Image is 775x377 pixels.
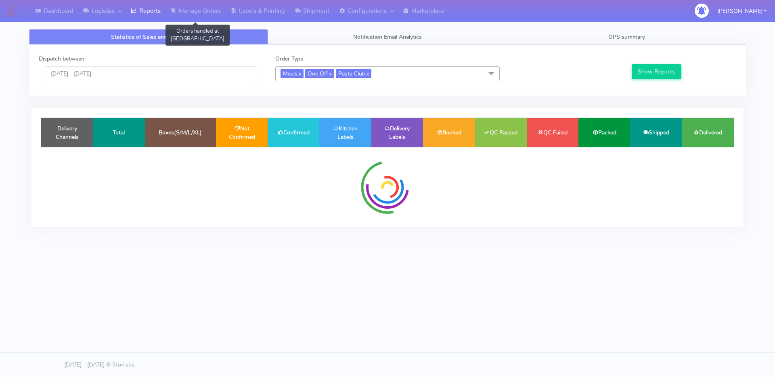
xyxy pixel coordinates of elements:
span: One Off [305,69,334,78]
td: Delivered [682,118,734,147]
td: Not Confirmed [216,118,268,147]
a: x [365,69,369,77]
td: Packed [578,118,630,147]
td: QC Passed [475,118,526,147]
a: x [297,69,301,77]
td: Boxes(S/M/L/XL) [145,118,216,147]
td: Kitchen Labels [319,118,371,147]
td: Delivery Channels [41,118,93,147]
button: Show Reports [632,64,681,79]
label: Order Type [275,54,303,63]
td: Total [93,118,145,147]
td: QC Failed [527,118,578,147]
td: Delivery Labels [371,118,423,147]
a: x [328,69,332,77]
ul: Tabs [29,29,746,45]
img: spinner-radial.svg [357,157,418,218]
td: Confirmed [268,118,319,147]
button: [PERSON_NAME] [711,3,773,19]
input: Pick the Daterange [45,66,257,81]
span: Pasta Club [336,69,371,78]
span: OPS summary [608,33,645,41]
span: Notification Email Analytics [353,33,422,41]
td: Shipped [630,118,682,147]
td: Booked [423,118,475,147]
span: Meals [281,69,304,78]
span: Statistics of Sales and Orders [111,33,186,41]
label: Dispatch between [39,54,84,63]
